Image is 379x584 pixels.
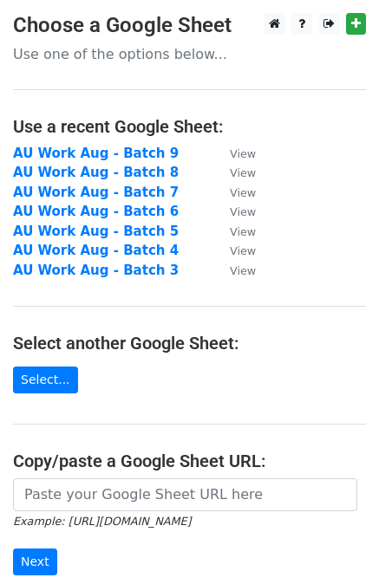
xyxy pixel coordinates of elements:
[13,224,179,239] a: AU Work Aug - Batch 5
[230,205,256,218] small: View
[13,243,179,258] a: AU Work Aug - Batch 4
[212,185,256,200] a: View
[230,147,256,160] small: View
[13,478,357,511] input: Paste your Google Sheet URL here
[13,146,179,161] a: AU Work Aug - Batch 9
[13,13,366,38] h3: Choose a Google Sheet
[13,367,78,393] a: Select...
[230,166,256,179] small: View
[13,333,366,354] h4: Select another Google Sheet:
[13,45,366,63] p: Use one of the options below...
[13,165,179,180] a: AU Work Aug - Batch 8
[212,243,256,258] a: View
[212,165,256,180] a: View
[13,185,179,200] a: AU Work Aug - Batch 7
[230,244,256,257] small: View
[13,548,57,575] input: Next
[230,264,256,277] small: View
[13,204,179,219] a: AU Work Aug - Batch 6
[212,224,256,239] a: View
[230,225,256,238] small: View
[13,116,366,137] h4: Use a recent Google Sheet:
[230,186,256,199] small: View
[212,146,256,161] a: View
[212,263,256,278] a: View
[13,451,366,471] h4: Copy/paste a Google Sheet URL:
[13,263,179,278] a: AU Work Aug - Batch 3
[13,515,191,528] small: Example: [URL][DOMAIN_NAME]
[212,204,256,219] a: View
